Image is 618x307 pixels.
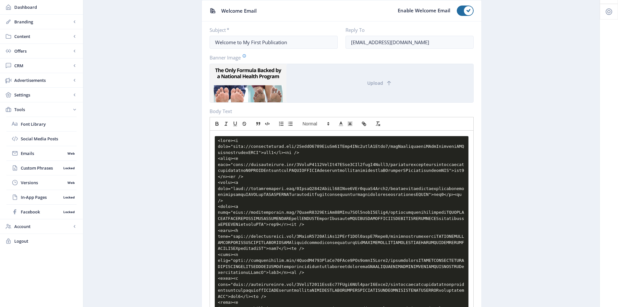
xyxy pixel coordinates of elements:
span: Settings [14,92,71,98]
span: Logout [14,238,78,244]
a: Font Library [6,117,77,131]
span: Emails [21,150,65,157]
nb-badge: Web [65,150,77,157]
span: Welcome Email [221,6,257,16]
span: Tools [14,106,71,113]
label: Reply To [345,27,468,33]
nb-badge: Locked [61,194,77,200]
a: Custom PhrasesLocked [6,161,77,175]
label: Banner Image [210,54,468,61]
nb-badge: Web [65,179,77,186]
span: Dashboard [14,4,78,10]
span: Advertisements [14,77,71,83]
label: Body Text [210,108,468,114]
nb-badge: Locked [61,209,77,215]
a: FacebookLocked [6,205,77,219]
span: Social Media Posts [21,135,77,142]
span: Facebook [21,209,61,215]
a: Social Media Posts [6,132,77,146]
a: VersionsWeb [6,175,77,190]
span: In-App Pages [21,194,61,200]
a: EmailsWeb [6,146,77,160]
span: Account [14,223,71,230]
span: CRM [14,62,71,69]
span: Offers [14,48,71,54]
span: Custom Phrases [21,165,61,171]
span: Upload [367,81,383,86]
button: Upload [286,64,473,102]
nb-badge: Locked [61,165,77,171]
span: Content [14,33,71,40]
label: Subject [210,27,333,33]
a: In-App PagesLocked [6,190,77,204]
span: Versions [21,179,65,186]
span: Font Library [21,121,77,127]
span: Enable Welcome Email [398,6,450,16]
span: Branding [14,19,71,25]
